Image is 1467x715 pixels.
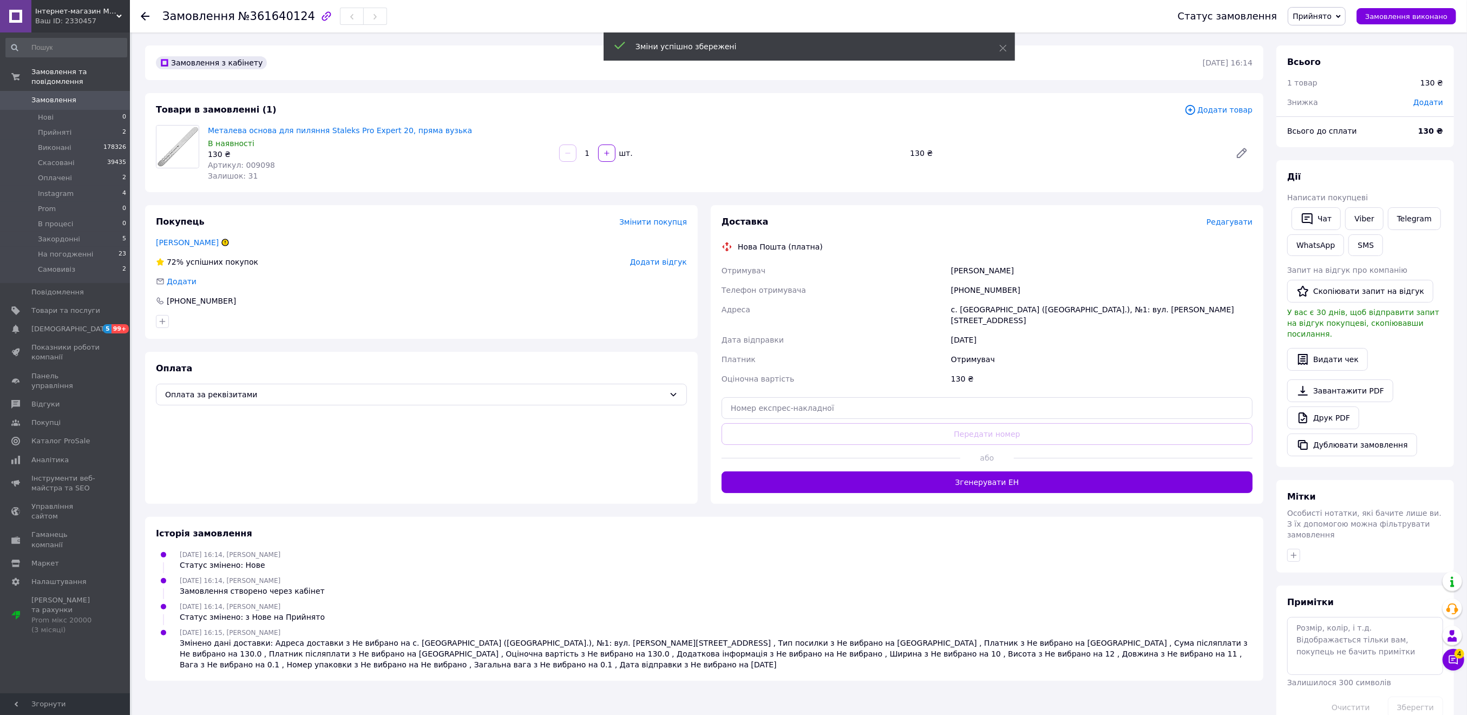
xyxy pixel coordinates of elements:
[156,217,205,227] span: Покупець
[156,56,267,69] div: Замовлення з кабінету
[180,638,1253,670] div: Змінено дані доставки: Адреса доставки з Не вибрано на с. [GEOGRAPHIC_DATA] ([GEOGRAPHIC_DATA].),...
[103,143,126,153] span: 178326
[949,300,1255,330] div: с. [GEOGRAPHIC_DATA] ([GEOGRAPHIC_DATA].), №1: вул. [PERSON_NAME][STREET_ADDRESS]
[208,172,258,180] span: Залишок: 31
[1287,78,1318,87] span: 1 товар
[38,219,73,229] span: В процесі
[38,173,72,183] span: Оплачені
[165,389,665,401] span: Оплата за реквізитами
[208,126,472,135] a: Металева основа для пиляння Staleks Pro Expert 20, пряма вузька
[1287,678,1391,687] span: Залишилося 300 символів
[722,305,750,314] span: Адреса
[38,250,93,259] span: На погодженні
[180,629,280,637] span: [DATE] 16:15, [PERSON_NAME]
[1203,58,1253,67] time: [DATE] 16:14
[1287,172,1301,182] span: Дії
[31,474,100,493] span: Інструменти веб-майстра та SEO
[722,397,1253,419] input: Номер експрес-накладної
[949,369,1255,389] div: 130 ₴
[1418,127,1443,135] b: 130 ₴
[180,612,325,622] div: Статус змінено: з Нове на Прийнято
[180,551,280,559] span: [DATE] 16:14, [PERSON_NAME]
[38,234,80,244] span: Закордонні
[31,343,100,362] span: Показники роботи компанії
[1345,207,1383,230] a: Viber
[1365,12,1448,21] span: Замовлення виконано
[949,261,1255,280] div: [PERSON_NAME]
[122,219,126,229] span: 0
[1287,57,1321,67] span: Всього
[722,286,806,294] span: Телефон отримувача
[735,241,826,252] div: Нова Пошта (платна)
[180,603,280,611] span: [DATE] 16:14, [PERSON_NAME]
[1287,193,1368,202] span: Написати покупцеві
[208,139,254,148] span: В наявності
[119,250,126,259] span: 23
[208,149,551,160] div: 130 ₴
[949,280,1255,300] div: [PHONE_NUMBER]
[949,350,1255,369] div: Отримувач
[1357,8,1456,24] button: Замовлення виконано
[1287,379,1393,402] a: Завантажити PDF
[619,218,687,226] span: Змінити покупця
[1348,234,1383,256] button: SMS
[1287,491,1316,502] span: Мітки
[31,287,84,297] span: Повідомлення
[31,436,90,446] span: Каталог ProSale
[31,455,69,465] span: Аналітика
[1287,308,1439,338] span: У вас є 30 днів, щоб відправити запит на відгук покупцеві, скопіювавши посилання.
[1292,207,1341,230] button: Чат
[722,336,784,344] span: Дата відправки
[166,296,237,306] div: [PHONE_NUMBER]
[156,257,258,267] div: успішних покупок
[31,324,112,334] span: [DEMOGRAPHIC_DATA]
[107,158,126,168] span: 39435
[906,146,1227,161] div: 130 ₴
[156,238,219,247] a: [PERSON_NAME]
[1287,127,1357,135] span: Всього до сплати
[31,577,87,587] span: Налаштування
[156,528,252,539] span: Історія замовлення
[122,113,126,122] span: 0
[141,11,149,22] div: Повернутися назад
[1413,98,1443,107] span: Додати
[103,324,112,333] span: 5
[1287,434,1417,456] button: Дублювати замовлення
[1287,234,1344,256] a: WhatsApp
[112,324,129,333] span: 99+
[1287,280,1433,303] button: Скопіювати запит на відгук
[122,234,126,244] span: 5
[31,502,100,521] span: Управління сайтом
[238,10,315,23] span: №361640124
[1287,406,1359,429] a: Друк PDF
[38,158,75,168] span: Скасовані
[122,173,126,183] span: 2
[167,277,197,286] span: Додати
[5,38,127,57] input: Пошук
[122,204,126,214] span: 0
[1420,77,1443,88] div: 130 ₴
[35,16,130,26] div: Ваш ID: 2330457
[722,471,1253,493] button: Згенерувати ЕН
[180,560,280,570] div: Статус змінено: Нове
[1287,597,1334,607] span: Примітки
[31,95,76,105] span: Замовлення
[1207,218,1253,226] span: Редагувати
[122,265,126,274] span: 2
[1231,142,1253,164] a: Редагувати
[38,128,71,137] span: Прийняті
[31,399,60,409] span: Відгуки
[180,586,325,596] div: Замовлення створено через кабінет
[38,143,71,153] span: Виконані
[722,355,756,364] span: Платник
[1443,649,1464,671] button: Чат з покупцем4
[31,595,100,635] span: [PERSON_NAME] та рахунки
[167,258,184,266] span: 72%
[31,371,100,391] span: Панель управління
[208,161,275,169] span: Артикул: 009098
[1287,348,1368,371] button: Видати чек
[949,330,1255,350] div: [DATE]
[960,452,1013,463] span: або
[617,148,634,159] div: шт.
[38,204,56,214] span: Prom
